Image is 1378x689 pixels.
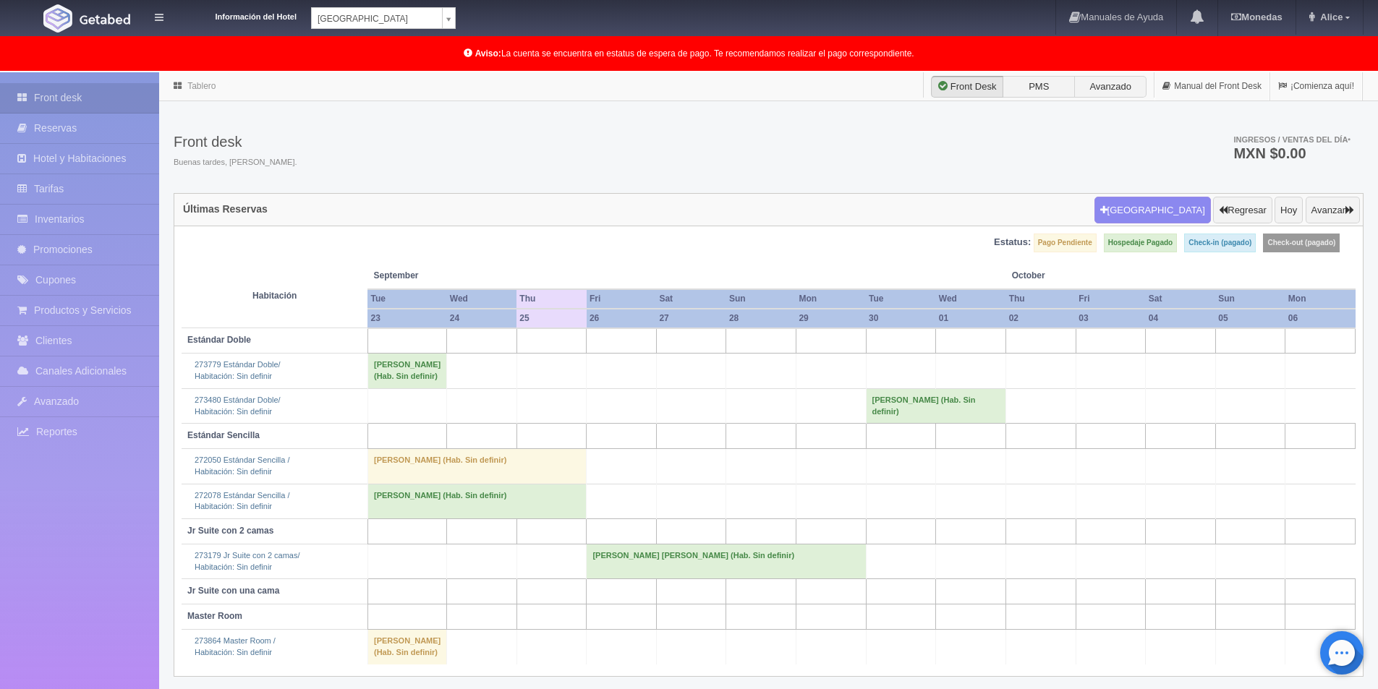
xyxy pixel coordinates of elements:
th: Sat [656,289,726,309]
a: 272078 Estándar Sencilla /Habitación: Sin definir [195,491,289,511]
th: Fri [587,289,656,309]
th: 03 [1076,309,1146,328]
button: Hoy [1275,197,1303,224]
b: Estándar Doble [187,335,251,345]
th: 23 [367,309,446,328]
label: Estatus: [994,236,1031,249]
a: Tablero [187,81,216,91]
h4: Últimas Reservas [183,204,268,215]
label: Avanzado [1074,76,1147,98]
th: 25 [516,309,587,328]
span: October [1012,270,1140,282]
th: Tue [866,289,936,309]
a: ¡Comienza aquí! [1270,72,1362,100]
button: Avanzar [1306,197,1360,224]
th: 24 [447,309,517,328]
span: September [373,270,511,282]
th: 04 [1146,309,1216,328]
th: Mon [796,289,866,309]
th: Thu [1006,289,1076,309]
td: [PERSON_NAME] (Hab. Sin definir) [866,388,1006,423]
b: Jr Suite con 2 camas [187,526,273,536]
label: Pago Pendiente [1034,234,1097,252]
h3: MXN $0.00 [1233,146,1351,161]
th: 01 [936,309,1006,328]
b: Master Room [187,611,242,621]
th: 06 [1285,309,1356,328]
td: [PERSON_NAME] [PERSON_NAME] (Hab. Sin definir) [587,544,866,579]
th: Wed [447,289,517,309]
th: Wed [936,289,1006,309]
label: Check-in (pagado) [1184,234,1256,252]
a: 273480 Estándar Doble/Habitación: Sin definir [195,395,281,416]
label: PMS [1003,76,1075,98]
th: 02 [1006,309,1076,328]
b: Jr Suite con una cama [187,586,279,596]
b: Monedas [1231,12,1282,22]
label: Hospedaje Pagado [1104,234,1177,252]
b: Estándar Sencilla [187,430,260,440]
a: 273779 Estándar Doble/Habitación: Sin definir [195,360,281,380]
img: Getabed [43,4,72,33]
dt: Información del Hotel [181,7,297,23]
a: 273179 Jr Suite con 2 camas/Habitación: Sin definir [195,551,300,571]
a: [GEOGRAPHIC_DATA] [311,7,456,29]
th: 28 [726,309,796,328]
th: Sun [1215,289,1285,309]
th: Thu [516,289,587,309]
th: Fri [1076,289,1146,309]
label: Check-out (pagado) [1263,234,1340,252]
th: Sat [1146,289,1216,309]
th: 29 [796,309,866,328]
td: [PERSON_NAME] (Hab. Sin definir) [367,354,446,388]
th: 30 [866,309,936,328]
th: 26 [587,309,656,328]
h3: Front desk [174,134,297,150]
td: [PERSON_NAME] (Hab. Sin definir) [367,630,446,664]
b: Aviso: [475,48,501,59]
th: Tue [367,289,446,309]
td: [PERSON_NAME] (Hab. Sin definir) [367,449,586,484]
button: [GEOGRAPHIC_DATA] [1094,197,1211,224]
td: [PERSON_NAME] (Hab. Sin definir) [367,484,586,518]
a: 272050 Estándar Sencilla /Habitación: Sin definir [195,455,289,476]
button: Regresar [1213,197,1272,224]
th: 27 [656,309,726,328]
strong: Habitación [252,291,297,301]
span: Buenas tardes, [PERSON_NAME]. [174,157,297,168]
span: [GEOGRAPHIC_DATA] [318,8,436,30]
span: Alice [1317,12,1343,22]
th: Mon [1285,289,1356,309]
a: Manual del Front Desk [1154,72,1269,100]
th: Sun [726,289,796,309]
a: 273864 Master Room /Habitación: Sin definir [195,636,276,656]
label: Front Desk [931,76,1003,98]
img: Getabed [80,14,130,25]
th: 05 [1215,309,1285,328]
span: Ingresos / Ventas del día [1233,135,1351,144]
